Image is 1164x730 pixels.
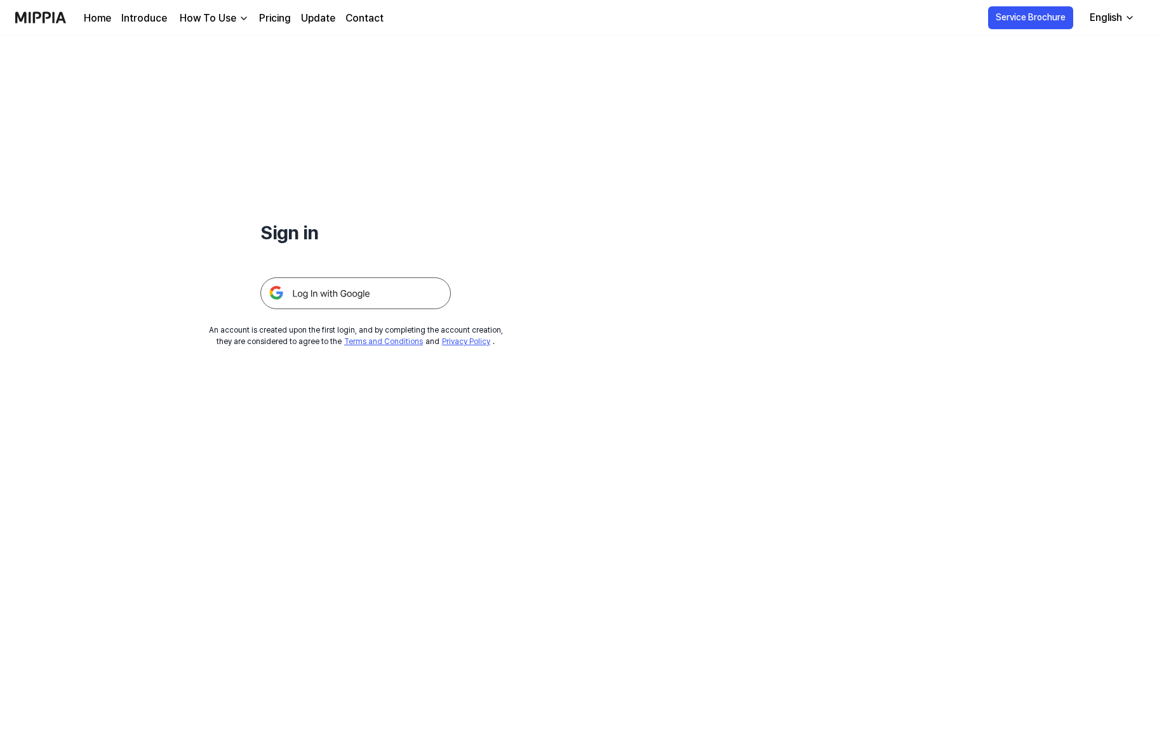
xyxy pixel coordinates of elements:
[84,11,111,26] a: Home
[239,13,249,23] img: down
[260,218,451,247] h1: Sign in
[988,6,1073,29] button: Service Brochure
[301,11,335,26] a: Update
[259,11,291,26] a: Pricing
[121,11,167,26] a: Introduce
[177,11,249,26] button: How To Use
[345,11,384,26] a: Contact
[209,324,503,347] div: An account is created upon the first login, and by completing the account creation, they are cons...
[1080,5,1142,30] button: English
[1087,10,1125,25] div: English
[177,11,239,26] div: How To Use
[260,277,451,309] img: 구글 로그인 버튼
[442,337,490,346] a: Privacy Policy
[344,337,423,346] a: Terms and Conditions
